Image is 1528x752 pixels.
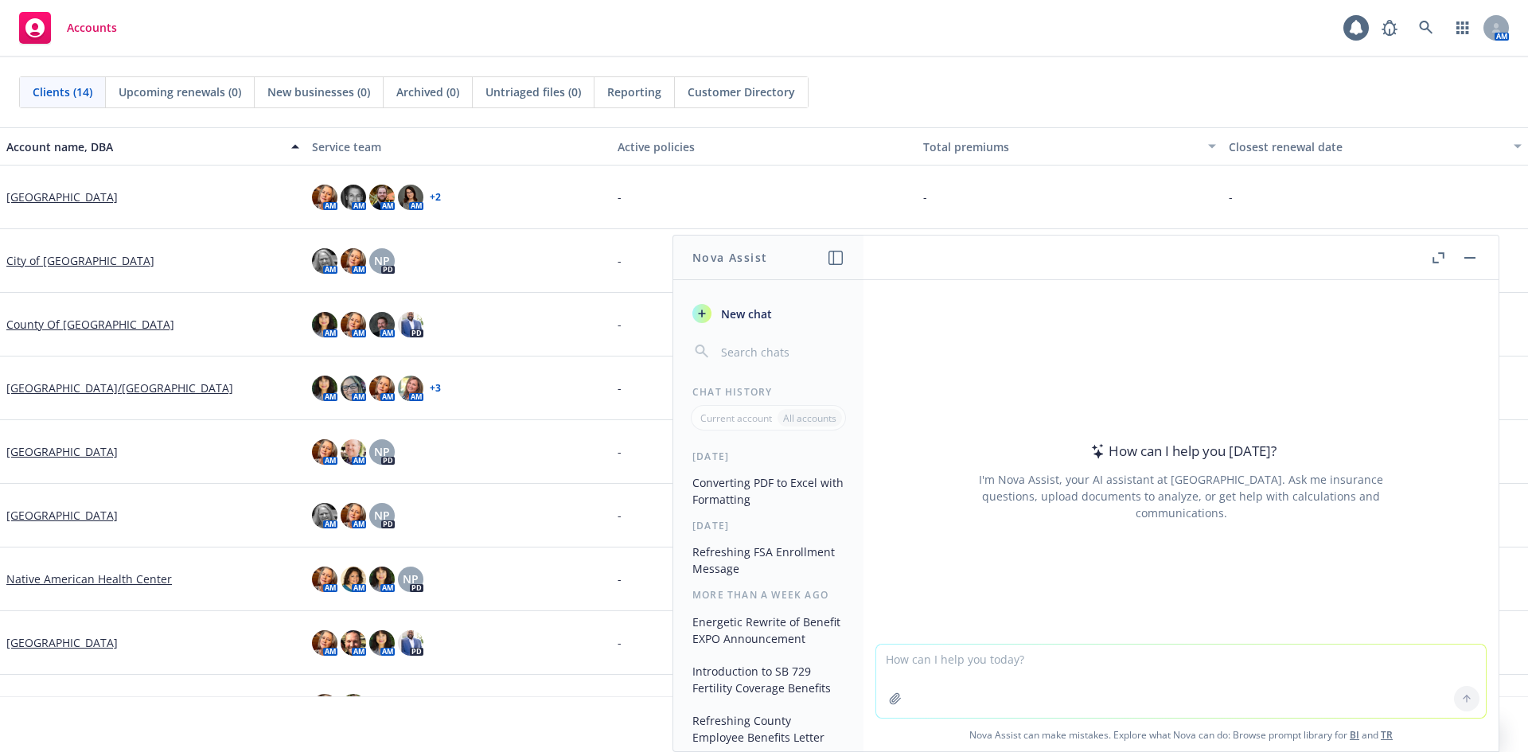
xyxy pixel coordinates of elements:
span: - [1229,189,1233,205]
button: Total premiums [917,127,1222,166]
span: NP [374,252,390,269]
img: photo [312,248,337,274]
a: [GEOGRAPHIC_DATA] [6,189,118,205]
span: New chat [718,306,772,322]
div: [DATE] [673,519,863,532]
span: - [618,189,622,205]
div: More than a week ago [673,588,863,602]
a: Search [1410,12,1442,44]
img: photo [369,630,395,656]
span: - [618,252,622,269]
button: Active policies [611,127,917,166]
a: County Of [GEOGRAPHIC_DATA] [6,316,174,333]
input: Search chats [718,341,844,363]
div: Chat History [673,385,863,399]
img: photo [312,312,337,337]
span: New businesses (0) [267,84,370,100]
h1: Nova Assist [692,249,767,266]
a: [GEOGRAPHIC_DATA] [6,507,118,524]
button: Converting PDF to Excel with Formatting [686,470,851,512]
div: [DATE] [673,450,863,463]
div: I'm Nova Assist, your AI assistant at [GEOGRAPHIC_DATA]. Ask me insurance questions, upload docum... [957,471,1405,521]
span: - [618,380,622,396]
span: Reporting [607,84,661,100]
img: photo [312,630,337,656]
img: photo [369,567,395,592]
a: Report a Bug [1374,12,1405,44]
img: photo [369,312,395,337]
span: - [618,507,622,524]
button: Closest renewal date [1222,127,1528,166]
img: photo [398,376,423,401]
img: photo [312,185,337,210]
img: photo [341,185,366,210]
img: photo [341,376,366,401]
img: photo [398,185,423,210]
img: photo [341,248,366,274]
span: - [618,443,622,460]
a: + 2 [430,193,441,202]
p: Current account [700,411,772,425]
span: NP [374,507,390,524]
img: photo [341,567,366,592]
span: Archived (0) [396,84,459,100]
div: Total premiums [923,138,1199,155]
span: - [618,634,622,651]
a: Accounts [13,6,123,50]
span: Accounts [67,21,117,34]
img: photo [341,694,366,719]
a: TR [1381,728,1393,742]
img: photo [341,312,366,337]
div: Active policies [618,138,910,155]
span: Clients (14) [33,84,92,100]
button: Introduction to SB 729 Fertility Coverage Benefits [686,658,851,701]
img: photo [398,312,423,337]
img: photo [341,439,366,465]
a: BI [1350,728,1359,742]
div: How can I help you [DATE]? [1086,441,1277,462]
a: City of [GEOGRAPHIC_DATA] [6,252,154,269]
a: Switch app [1447,12,1479,44]
p: All accounts [783,411,836,425]
span: Untriaged files (0) [485,84,581,100]
img: photo [369,185,395,210]
a: [GEOGRAPHIC_DATA] [6,443,118,460]
button: New chat [686,299,851,328]
a: + 3 [430,384,441,393]
span: NP [403,571,419,587]
span: - [618,316,622,333]
a: [GEOGRAPHIC_DATA]/[GEOGRAPHIC_DATA] [6,380,233,396]
button: Refreshing County Employee Benefits Letter [686,707,851,750]
img: photo [312,439,337,465]
span: Customer Directory [688,84,795,100]
span: - [618,571,622,587]
span: Upcoming renewals (0) [119,84,241,100]
span: NP [374,443,390,460]
span: Nova Assist can make mistakes. Explore what Nova can do: Browse prompt library for and [870,719,1492,751]
img: photo [369,376,395,401]
a: [GEOGRAPHIC_DATA] [6,634,118,651]
img: photo [398,630,423,656]
span: - [923,189,927,205]
img: photo [341,630,366,656]
button: Refreshing FSA Enrollment Message [686,539,851,582]
img: photo [341,503,366,528]
img: photo [312,567,337,592]
a: Native American Health Center [6,571,172,587]
img: photo [312,503,337,528]
div: Account name, DBA [6,138,282,155]
div: Closest renewal date [1229,138,1504,155]
div: Service team [312,138,605,155]
button: Service team [306,127,611,166]
img: photo [312,376,337,401]
img: photo [312,694,337,719]
button: Energetic Rewrite of Benefit EXPO Announcement [686,609,851,652]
